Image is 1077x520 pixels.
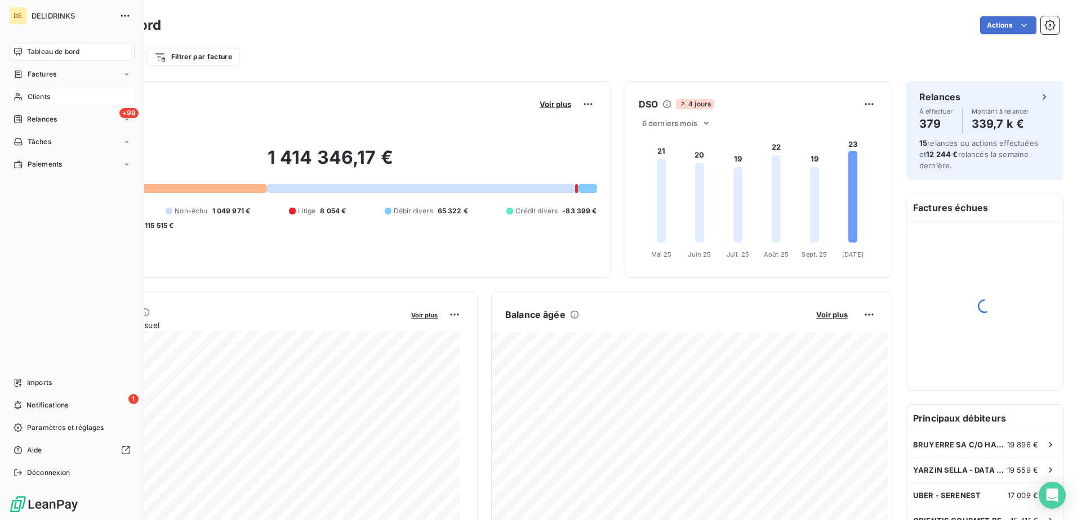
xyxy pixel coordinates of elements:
[28,92,50,102] span: Clients
[764,250,789,258] tspan: Août 25
[802,250,827,258] tspan: Sept. 25
[515,206,558,216] span: Crédit divers
[972,115,1029,133] h4: 339,7 k €
[1007,440,1038,449] span: 19 896 €
[141,221,174,231] span: -115 515 €
[1039,482,1066,509] div: Open Intercom Messenger
[540,100,571,109] span: Voir plus
[408,310,441,320] button: Voir plus
[411,311,438,319] span: Voir plus
[27,378,52,388] span: Imports
[980,16,1036,34] button: Actions
[926,150,958,159] span: 12 244 €
[562,206,597,216] span: -83 399 €
[212,206,251,216] span: 1 049 971 €
[906,405,1063,432] h6: Principaux débiteurs
[651,250,671,258] tspan: Mai 25
[727,250,749,258] tspan: Juil. 25
[27,114,57,124] span: Relances
[320,206,346,216] span: 8 054 €
[298,206,316,216] span: Litige
[32,11,113,20] span: DELIDRINKS
[438,206,468,216] span: 65 322 €
[28,137,51,147] span: Tâches
[642,119,697,128] span: 6 derniers mois
[27,445,42,455] span: Aide
[9,441,135,459] a: Aide
[394,206,433,216] span: Débit divers
[919,90,960,104] h6: Relances
[1008,491,1038,500] span: 17 009 €
[1007,465,1038,474] span: 19 559 €
[28,69,56,79] span: Factures
[505,308,566,321] h6: Balance âgée
[919,108,953,115] span: À effectuer
[676,99,714,109] span: 4 jours
[913,440,1007,449] span: BRUYERRE SA C/O HANAGROUP
[913,465,1007,474] span: YARZIN SELLA - DATA DOG 21 - [GEOGRAPHIC_DATA] 9EME
[64,319,403,331] span: Chiffre d'affaires mensuel
[919,138,927,147] span: 15
[813,310,851,320] button: Voir plus
[26,400,68,410] span: Notifications
[119,108,139,118] span: +99
[128,394,139,404] span: 1
[913,491,981,500] span: UBER - SERENEST
[27,47,79,57] span: Tableau de bord
[147,48,239,66] button: Filtrer par facture
[842,250,864,258] tspan: [DATE]
[536,99,575,109] button: Voir plus
[9,495,79,513] img: Logo LeanPay
[816,310,848,319] span: Voir plus
[27,423,104,433] span: Paramètres et réglages
[175,206,207,216] span: Non-échu
[919,138,1038,170] span: relances ou actions effectuées et relancés la semaine dernière.
[64,146,597,180] h2: 1 414 346,17 €
[27,468,70,478] span: Déconnexion
[28,159,62,169] span: Paiements
[906,194,1063,221] h6: Factures échues
[919,115,953,133] h4: 379
[9,7,27,25] div: DE
[972,108,1029,115] span: Montant à relancer
[688,250,711,258] tspan: Juin 25
[639,97,658,111] h6: DSO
